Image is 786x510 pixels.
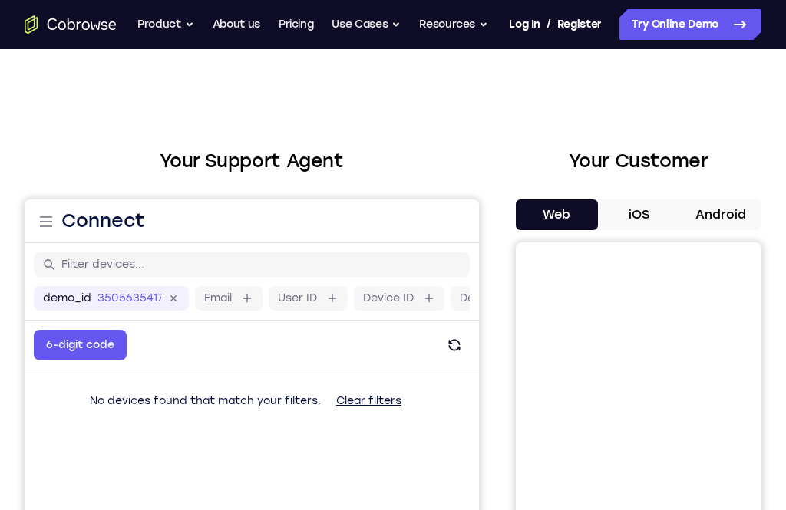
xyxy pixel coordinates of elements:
[137,9,194,40] button: Product
[332,9,401,40] button: Use Cases
[25,147,479,175] h2: Your Support Agent
[65,195,296,208] span: No devices found that match your filters.
[25,15,117,34] a: Go to the home page
[509,9,540,40] a: Log In
[547,15,551,34] span: /
[435,91,506,107] label: Device name
[299,186,389,217] button: Clear filters
[213,9,260,40] a: About us
[279,9,314,40] a: Pricing
[557,9,602,40] a: Register
[598,199,680,230] button: iOS
[619,9,761,40] a: Try Online Demo
[414,130,445,161] button: Refresh
[516,199,598,230] button: Web
[9,130,102,161] button: 6-digit code
[419,9,488,40] button: Resources
[679,199,761,230] button: Android
[516,147,761,175] h2: Your Customer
